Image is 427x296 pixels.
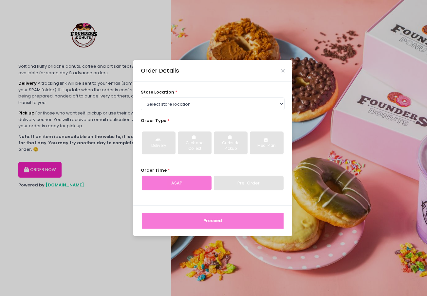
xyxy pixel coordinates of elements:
div: Order Details [141,66,179,75]
button: Curbside Pickup [214,131,248,154]
span: store location [141,89,174,95]
button: Click and Collect [178,131,212,154]
div: Click and Collect [182,140,207,152]
button: Close [281,69,285,72]
div: Meal Plan [254,143,279,149]
button: Meal Plan [250,131,284,154]
span: Order Time [141,167,167,173]
div: Delivery [146,143,171,149]
span: Order Type [141,117,166,124]
button: Delivery [142,131,176,154]
button: Proceed [142,213,284,229]
div: Curbside Pickup [218,140,243,152]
